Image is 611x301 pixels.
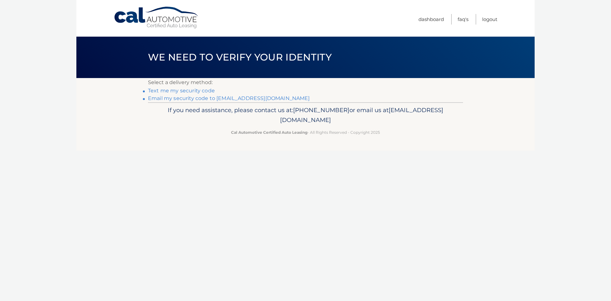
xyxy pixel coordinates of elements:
[114,6,200,29] a: Cal Automotive
[458,14,468,25] a: FAQ's
[293,106,349,114] span: [PHONE_NUMBER]
[482,14,497,25] a: Logout
[152,129,459,136] p: - All Rights Reserved - Copyright 2025
[148,88,215,94] a: Text me my security code
[418,14,444,25] a: Dashboard
[148,78,463,87] p: Select a delivery method:
[152,105,459,125] p: If you need assistance, please contact us at: or email us at
[148,51,332,63] span: We need to verify your identity
[231,130,307,135] strong: Cal Automotive Certified Auto Leasing
[148,95,310,101] a: Email my security code to [EMAIL_ADDRESS][DOMAIN_NAME]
